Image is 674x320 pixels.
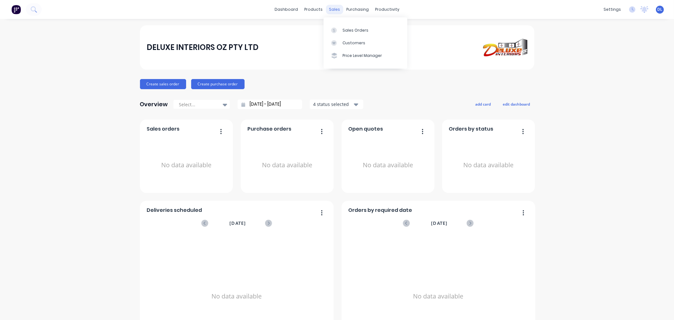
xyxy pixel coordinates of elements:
[483,39,527,57] img: DELUXE INTERIORS OZ PTY LTD
[191,79,245,89] button: Create purchase order
[247,135,327,195] div: No data available
[471,100,495,108] button: add card
[271,5,301,14] a: dashboard
[229,220,246,227] span: [DATE]
[140,79,186,89] button: Create sales order
[147,125,179,133] span: Sales orders
[147,41,258,54] div: DELUXE INTERIORS OZ PTY LTD
[310,100,363,109] button: 4 status selected
[348,135,428,195] div: No data available
[343,5,372,14] div: purchasing
[11,5,21,14] img: Factory
[600,5,624,14] div: settings
[324,24,407,36] a: Sales Orders
[372,5,403,14] div: productivity
[140,98,168,111] div: Overview
[301,5,326,14] div: products
[343,40,365,46] div: Customers
[343,28,368,33] div: Sales Orders
[247,125,291,133] span: Purchase orders
[499,100,534,108] button: edit dashboard
[348,206,412,214] span: Orders by required date
[147,206,202,214] span: Deliveries scheduled
[326,5,343,14] div: sales
[147,135,226,195] div: No data available
[449,125,493,133] span: Orders by status
[324,49,407,62] a: Price Level Manager
[658,7,663,12] span: DL
[324,37,407,49] a: Customers
[348,125,383,133] span: Open quotes
[449,135,528,195] div: No data available
[431,220,447,227] span: [DATE]
[343,53,382,58] div: Price Level Manager
[313,101,353,108] div: 4 status selected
